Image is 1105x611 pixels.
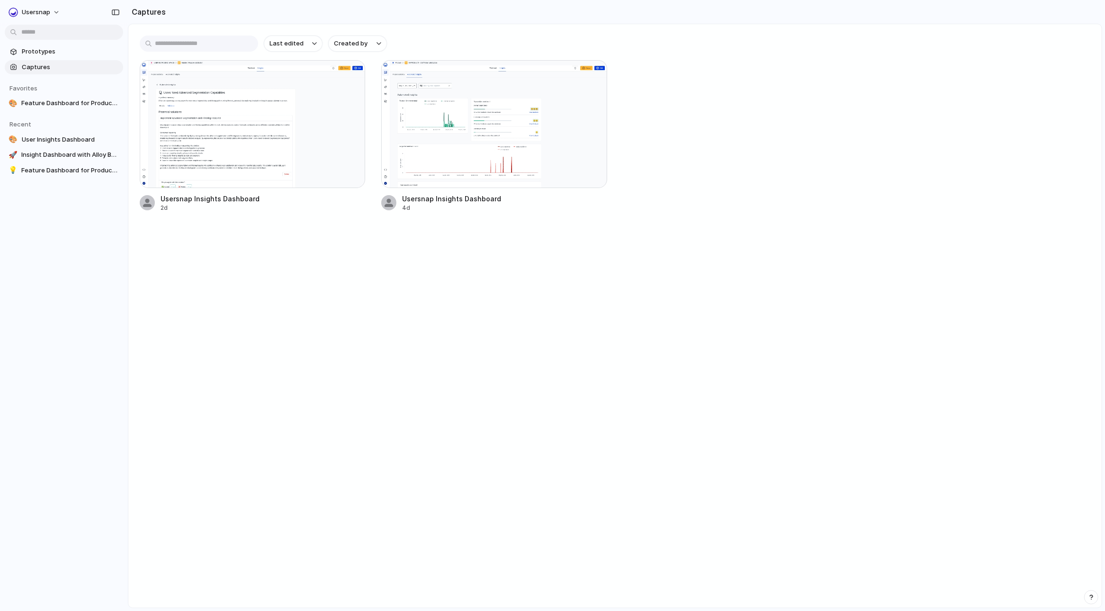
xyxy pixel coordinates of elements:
div: 2d [161,204,260,212]
span: User Insights Dashboard [22,135,119,144]
div: 4d [402,204,501,212]
span: Feature Dashboard for Product Insights [21,99,119,108]
div: 🎨 [9,99,18,108]
span: Feature Dashboard for Product Insights [21,166,119,175]
a: Captures [5,60,123,74]
span: Created by [334,39,368,48]
span: Favorites [9,84,37,92]
button: Last edited [264,36,323,52]
span: Usersnap [22,8,50,17]
span: Prototypes [22,47,119,56]
a: 🚀Insight Dashboard with Alloy Button [5,148,123,162]
div: 🎨 [9,135,18,144]
a: 🎨Feature Dashboard for Product Insights [5,96,123,110]
a: Prototypes [5,45,123,59]
h2: Captures [128,6,166,18]
div: 💡 [9,166,18,175]
span: Captures [22,63,119,72]
button: Usersnap [5,5,65,20]
div: Usersnap Insights Dashboard [402,194,501,204]
a: 🎨User Insights Dashboard [5,133,123,147]
span: Last edited [270,39,304,48]
div: 🚀 [9,150,18,160]
span: Insight Dashboard with Alloy Button [21,150,119,160]
div: Usersnap Insights Dashboard [161,194,260,204]
button: Created by [328,36,387,52]
span: Recent [9,120,31,128]
a: 💡Feature Dashboard for Product Insights [5,163,123,178]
